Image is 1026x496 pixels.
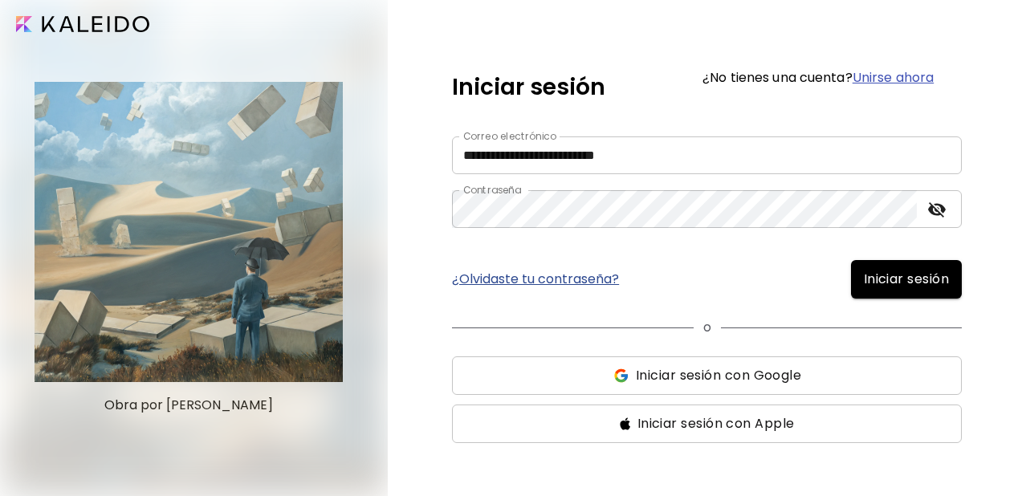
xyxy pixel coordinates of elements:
button: Iniciar sesión [851,260,962,299]
a: ¿Olvidaste tu contraseña? [452,273,619,286]
button: ssIniciar sesión con Apple [452,405,962,443]
a: Unirse ahora [853,68,934,87]
img: ss [613,368,629,384]
button: toggle password visibility [923,196,951,223]
span: Iniciar sesión con Google [636,366,801,385]
h6: ¿No tienes una cuenta? [702,71,934,84]
span: Iniciar sesión [864,270,949,289]
h5: Iniciar sesión [452,71,605,104]
img: ss [620,417,631,430]
p: o [703,318,711,337]
button: ssIniciar sesión con Google [452,356,962,395]
span: Iniciar sesión con Apple [637,414,795,433]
